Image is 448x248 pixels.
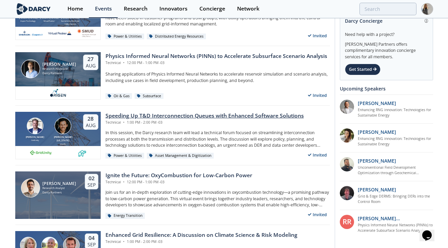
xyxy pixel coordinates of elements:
[53,143,74,145] div: envelio
[87,175,96,182] div: 02
[122,120,126,125] span: •
[105,213,145,219] div: Energy Transition
[345,27,428,38] div: Need help with a project?
[105,153,144,159] div: Power & Utilities
[95,6,112,12] div: Events
[86,63,96,69] div: Aug
[42,71,76,76] div: Darcy Partners
[42,190,76,195] div: Darcy Partners
[42,62,76,67] div: [PERSON_NAME]
[305,151,330,159] div: Invited
[345,38,428,60] div: [PERSON_NAME] Partners offers complimentary innovation concierge services for all members.
[340,83,433,95] div: Upcoming Speakers
[147,153,214,159] div: Asset Management & Digitization
[42,67,76,71] div: Research Associate
[358,194,433,205] a: Grid & Edge DERMS: Bringing DERs into the Control Room
[15,52,330,100] a: Juan Mayol [PERSON_NAME] Research Associate Darcy Partners 27 Aug Physics Informed Neural Network...
[77,29,96,37] img: Smud.org.png
[105,239,297,245] div: Technical 1:00 PM - 2:00 PM -03
[105,34,144,40] div: Power & Utilities
[19,29,43,37] img: cb84fb6c-3603-43a1-87e3-48fd23fb317a
[24,139,45,142] div: GridUnity
[358,186,396,193] p: [PERSON_NAME]
[159,6,188,12] div: Innovators
[87,242,96,248] div: Sep
[199,6,225,12] div: Concierge
[358,165,433,176] a: Unconventional Field Development Optimization through Geochemical Fingerprinting Technology
[340,215,354,229] div: RR
[420,221,441,241] iframe: chat widget
[124,6,148,12] div: Research
[21,59,40,78] img: Juan Mayol
[86,116,96,122] div: 28
[105,93,132,99] div: Oil & Gas
[358,128,396,136] p: [PERSON_NAME]
[305,91,330,100] div: Invited
[42,186,76,190] div: Research Analyst
[358,215,433,222] p: [PERSON_NAME] [PERSON_NAME]
[340,157,354,171] img: 2k2ez1SvSiOh3gKHmcgF
[87,235,96,242] div: 04
[340,128,354,143] img: 737ad19b-6c50-4cdf-92c7-29f5966a019e
[358,100,396,107] p: [PERSON_NAME]
[48,29,72,37] img: virtual-peaker.com.png
[86,122,96,128] div: Aug
[27,118,43,134] img: Brian Fitzsimons
[340,186,354,200] img: accc9a8e-a9c1-4d58-ae37-132228efcf55
[122,60,126,65] span: •
[18,20,39,22] div: Aspen Technology
[105,231,297,239] div: Enhanced Grid Resilience: A Discussion on Climate Science & Risk Modeling
[53,136,74,143] div: [PERSON_NAME][US_STATE]
[86,56,96,63] div: 27
[147,34,206,40] div: Distributed Energy Resources
[55,118,71,134] img: Luigi Montana
[340,100,354,114] img: 1fdb2308-3d70-46db-bc64-f6eabefcce4d
[105,120,304,125] div: Technical 1:00 PM - 2:00 PM -03
[60,20,81,25] div: Sacramento Municipal Utility District.
[305,210,330,219] div: Invited
[105,71,330,84] p: Sharing applications of Physics Informed Neural Networks to accelerate reservoir simulation and s...
[345,64,381,75] div: Get Started
[421,3,433,15] img: Profile
[358,107,433,118] a: Enhancing RNG innovation: Technologies for Sustainable Energy
[24,136,45,139] div: [PERSON_NAME]
[87,182,96,188] div: Sep
[135,93,164,99] div: Subsurface
[42,181,76,186] div: [PERSON_NAME]
[358,157,396,164] p: [PERSON_NAME]
[345,15,428,27] div: Darcy Concierge
[105,171,252,180] div: Ignite the Future: OxyCombustion for Low-Carbon Power
[78,148,86,157] img: 336b6de1-6040-4323-9c13-5718d9811639
[237,6,259,12] div: Network
[358,223,433,233] a: Physics Informed Neural Networks (PINNs) to Accelerate Subsurface Scenario Analysis
[305,32,330,40] div: Invited
[122,239,126,244] span: •
[29,148,53,157] img: 1659894010494-gridunity-wp-logo.png
[358,136,433,147] a: Enhancing RNG innovation: Technologies for Sustainable Energy
[15,171,330,219] a: Nicolas Lassalle [PERSON_NAME] Research Analyst Darcy Partners 02 Sep Ignite the Future: OxyCombu...
[359,3,416,15] input: Advanced Search
[425,19,428,23] img: information.svg
[105,60,327,66] div: Technical 12:00 PM - 1:00 PM -03
[67,6,83,12] div: Home
[122,180,126,184] span: •
[15,112,330,159] a: Brian Fitzsimons [PERSON_NAME] GridUnity Luigi Montana [PERSON_NAME][US_STATE] envelio 28 Aug Spe...
[105,112,304,120] div: Speeding Up T&D Interconnection Queues with Enhanced Software Solutions
[21,179,40,198] img: Nicolas Lassalle
[48,89,68,97] img: origen.ai.png
[15,3,52,15] img: logo-wide.svg
[39,20,60,22] div: Virtual Peaker
[105,130,330,148] p: In this session, the Darcy research team will lead a technical forum focused on streamlining inte...
[105,52,327,60] div: Physics Informed Neural Networks (PINNs) to Accelerate Subsurface Scenario Analysis
[105,180,252,185] div: Technical 12:00 PM - 1:00 PM -03
[105,189,330,208] p: Join us for an in-depth exploration of cutting-edge innovations in oxycombustion technology—a pro...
